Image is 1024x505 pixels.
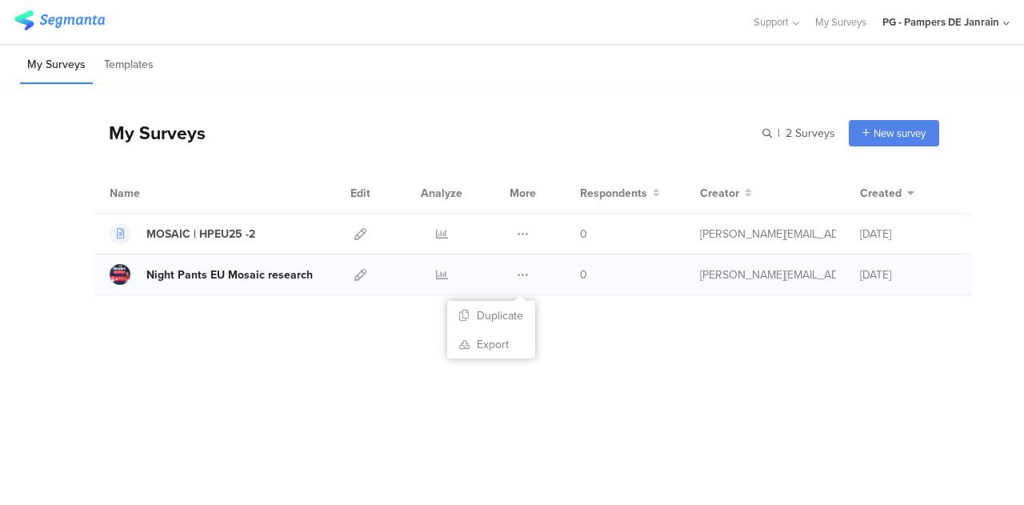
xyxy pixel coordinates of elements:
[860,267,956,283] div: [DATE]
[860,185,902,202] span: Created
[882,14,999,30] div: PG - Pampers DE Janrain
[146,226,255,242] div: MOSAIC | HPEU25 -2
[418,173,466,213] div: Analyze
[860,185,914,202] button: Created
[775,125,782,142] span: |
[20,46,93,84] li: My Surveys
[110,185,206,202] div: Name
[700,226,836,242] div: fritz.t@pg.com
[754,14,789,30] span: Support
[580,185,647,202] span: Respondents
[700,267,836,283] div: alves.dp@pg.com
[580,185,660,202] button: Respondents
[506,173,540,213] div: More
[700,185,739,202] span: Creator
[786,125,835,142] span: 2 Surveys
[146,267,313,283] div: Night Pants EU Mosaic research
[580,267,587,283] span: 0
[343,173,378,213] div: Edit
[447,330,535,359] a: Export
[14,10,105,30] img: segmanta logo
[110,223,255,244] a: MOSAIC | HPEU25 -2
[700,185,752,202] button: Creator
[447,301,535,330] button: Duplicate
[97,46,161,84] li: Templates
[860,226,956,242] div: [DATE]
[580,226,587,242] span: 0
[874,126,926,141] span: New survey
[110,264,313,285] a: Night Pants EU Mosaic research
[93,119,206,146] div: My Surveys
